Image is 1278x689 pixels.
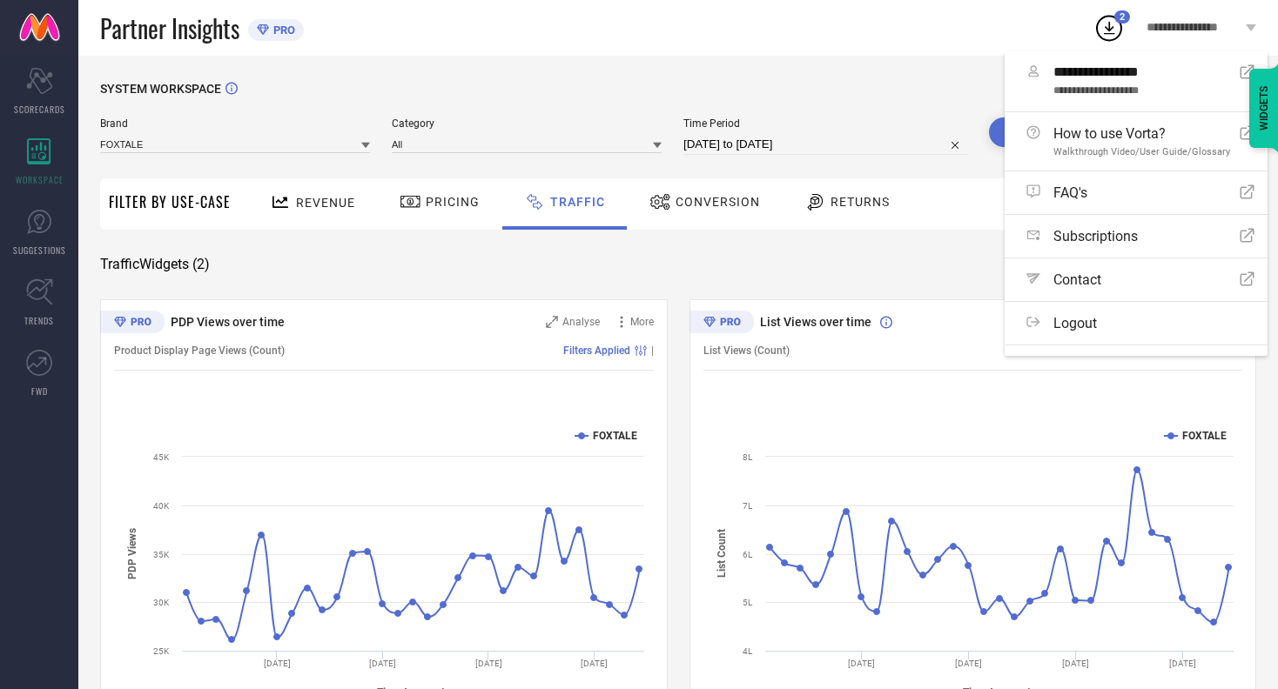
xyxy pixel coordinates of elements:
span: Pricing [426,195,480,209]
span: Time Period [683,117,967,130]
span: SUGGESTIONS [13,244,66,257]
span: Walkthrough Video/User Guide/Glossary [1053,146,1230,157]
button: Search [989,117,1083,147]
span: Filters Applied [563,344,630,357]
a: Contact [1005,258,1268,301]
a: Subscriptions [1005,215,1268,258]
tspan: List Count [715,529,727,578]
text: [DATE] [369,659,396,668]
span: Revenue [296,196,355,210]
div: Premium [689,311,754,337]
span: List Views (Count) [703,344,790,357]
span: More [630,316,654,328]
div: Premium [100,311,165,337]
text: 4L [743,646,753,656]
span: Filter By Use-Case [109,191,231,212]
span: SCORECARDS [14,103,65,116]
text: FOXTALE [593,430,637,442]
text: 45K [153,452,170,462]
span: FWD [31,385,48,398]
span: Analyse [562,316,600,328]
text: 25K [153,646,170,656]
a: How to use Vorta?Walkthrough Video/User Guide/Glossary [1005,112,1268,171]
span: Partner Insights [100,10,239,46]
span: Category [392,117,662,130]
text: FOXTALE [1182,430,1227,442]
text: 30K [153,598,170,607]
span: TRENDS [24,314,54,327]
text: 7L [743,501,753,511]
text: 6L [743,550,753,559]
text: 40K [153,501,170,511]
text: [DATE] [264,659,291,668]
span: 2 [1120,11,1125,23]
span: Brand [100,117,370,130]
span: List Views over time [760,315,871,329]
span: WORKSPACE [16,173,64,186]
span: SYSTEM WORKSPACE [100,82,221,96]
span: PRO [269,23,295,37]
tspan: PDP Views [126,528,138,579]
text: [DATE] [955,659,982,668]
span: Traffic [550,195,605,209]
span: PDP Views over time [171,315,285,329]
text: 8L [743,452,753,462]
text: 5L [743,598,753,607]
span: Traffic Widgets ( 2 ) [100,256,210,273]
text: 35K [153,550,170,559]
span: | [651,344,654,357]
span: Contact [1053,271,1101,288]
div: Open download list [1093,12,1125,43]
span: Logout [1053,315,1097,331]
text: [DATE] [581,659,608,668]
text: [DATE] [475,659,502,668]
input: Select time period [683,134,967,155]
span: FAQ's [1053,184,1087,201]
a: FAQ's [1005,171,1268,214]
span: Product Display Page Views (Count) [114,344,285,357]
text: [DATE] [1062,659,1089,668]
text: [DATE] [1169,659,1196,668]
span: Returns [831,195,890,209]
span: How to use Vorta? [1053,125,1230,142]
svg: Zoom [546,316,558,328]
span: Subscriptions [1053,228,1138,244]
text: [DATE] [848,659,875,668]
span: Conversion [676,195,760,209]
